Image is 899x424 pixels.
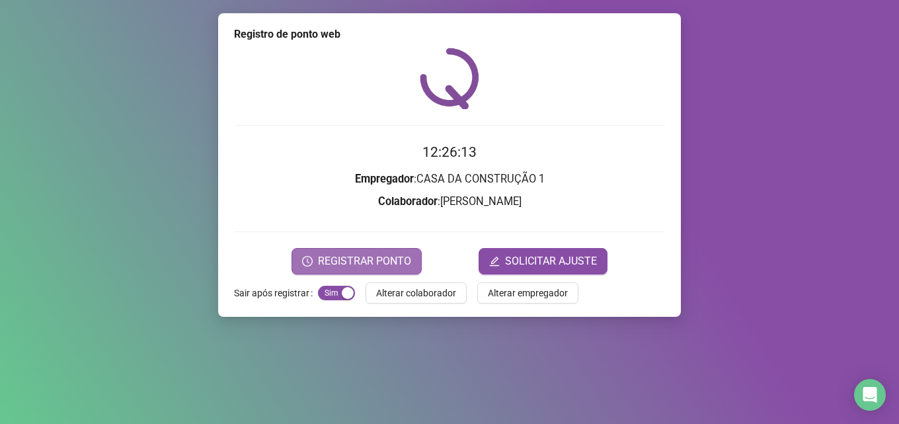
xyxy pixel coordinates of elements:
[355,173,414,185] strong: Empregador
[366,282,467,304] button: Alterar colaborador
[234,193,665,210] h3: : [PERSON_NAME]
[376,286,456,300] span: Alterar colaborador
[234,282,318,304] label: Sair após registrar
[505,253,597,269] span: SOLICITAR AJUSTE
[420,48,479,109] img: QRPoint
[854,379,886,411] div: Open Intercom Messenger
[489,256,500,267] span: edit
[234,26,665,42] div: Registro de ponto web
[292,248,422,275] button: REGISTRAR PONTO
[234,171,665,188] h3: : CASA DA CONSTRUÇÃO 1
[477,282,578,304] button: Alterar empregador
[488,286,568,300] span: Alterar empregador
[318,253,411,269] span: REGISTRAR PONTO
[302,256,313,267] span: clock-circle
[422,144,477,160] time: 12:26:13
[378,195,438,208] strong: Colaborador
[479,248,607,275] button: editSOLICITAR AJUSTE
